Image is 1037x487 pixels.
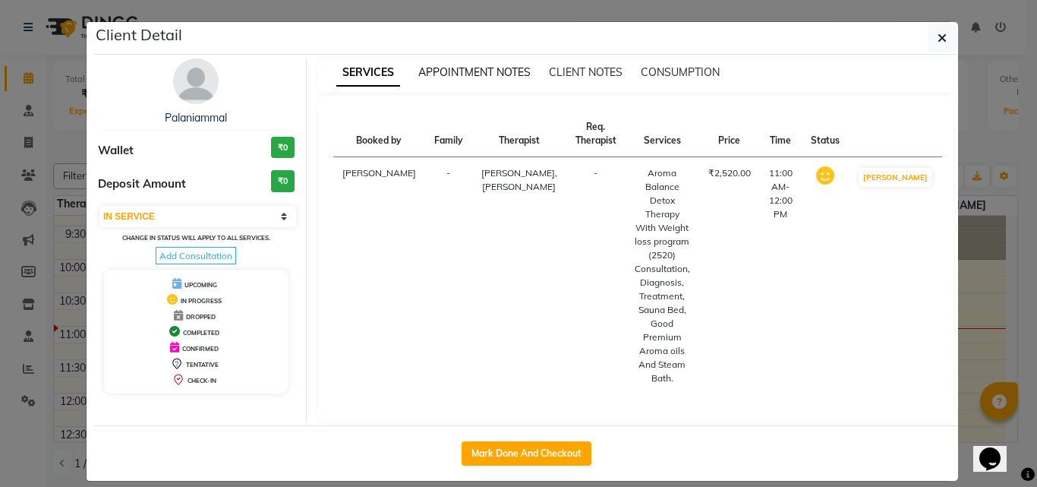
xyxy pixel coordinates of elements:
th: Booked by [333,111,425,157]
span: Wallet [98,142,134,160]
button: Mark Done And Checkout [462,441,591,466]
th: Time [760,111,802,157]
span: CONFIRMED [182,345,219,353]
td: - [566,157,626,395]
td: [PERSON_NAME] [333,157,425,395]
a: Palaniammal [165,111,227,125]
span: COMPLETED [183,329,219,337]
th: Status [802,111,849,157]
td: - [425,157,472,395]
h5: Client Detail [96,24,182,46]
span: [PERSON_NAME] [481,167,555,179]
span: CLIENT NOTES [549,65,623,79]
div: Aroma Balance Detox Therapy With Weight loss program (2520) Consultation, Diagnosis, Treatment, S... [635,166,690,385]
span: Deposit Amount [98,176,186,193]
h3: ₹0 [271,170,295,192]
button: [PERSON_NAME] [859,168,931,187]
span: IN PROGRESS [181,297,222,305]
div: ₹2,520.00 [708,166,751,180]
img: avatar [173,59,219,104]
td: 11:00 AM-12:00 PM [760,157,802,395]
th: Req. Therapist [566,111,626,157]
span: Add Consultation [156,247,236,264]
span: DROPPED [186,313,216,321]
iframe: chat widget [973,426,1022,472]
span: APPOINTMENT NOTES [418,65,531,79]
span: UPCOMING [184,281,217,289]
th: Family [425,111,472,157]
span: CHECK-IN [188,377,216,384]
span: CONSUMPTION [641,65,720,79]
th: Price [699,111,760,157]
h3: ₹0 [271,137,295,159]
span: SERVICES [336,59,400,87]
small: Change in status will apply to all services. [122,234,270,242]
th: Therapist [472,111,566,157]
th: Services [626,111,699,157]
span: TENTATIVE [186,361,219,368]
